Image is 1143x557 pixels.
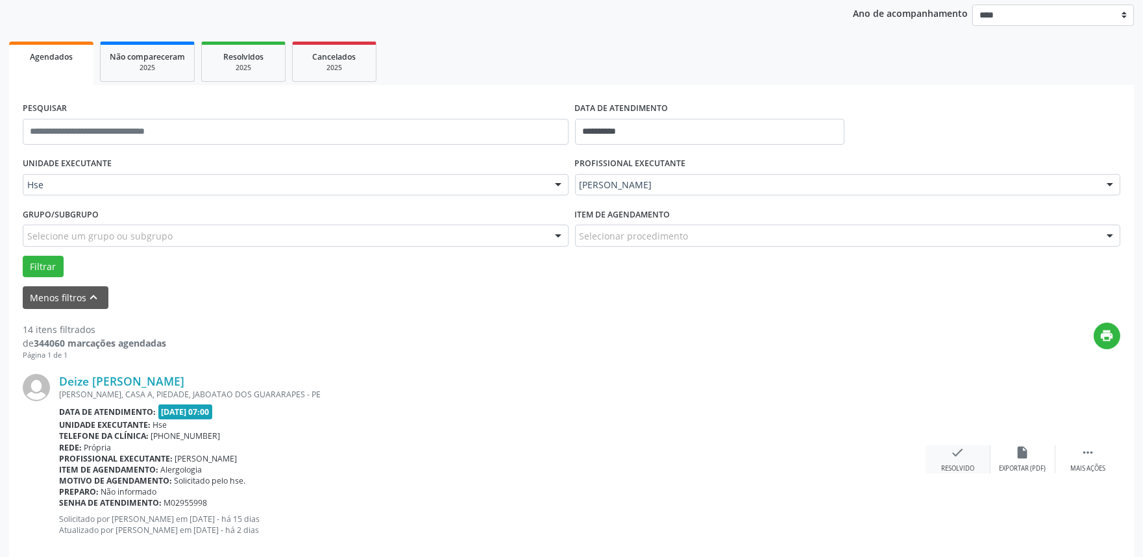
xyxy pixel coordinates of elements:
[110,51,185,62] span: Não compareceram
[27,179,542,192] span: Hse
[853,5,968,21] p: Ano de acompanhamento
[59,514,926,536] p: Solicitado por [PERSON_NAME] em [DATE] - há 15 dias Atualizado por [PERSON_NAME] em [DATE] - há 2...
[34,337,166,349] strong: 344060 marcações agendadas
[23,374,50,401] img: img
[23,99,67,119] label: PESQUISAR
[23,350,166,361] div: Página 1 de 1
[59,475,172,486] b: Motivo de agendamento:
[151,430,221,441] span: [PHONE_NUMBER]
[211,63,276,73] div: 2025
[575,204,670,225] label: Item de agendamento
[941,464,974,473] div: Resolvido
[87,290,101,304] i: keyboard_arrow_up
[59,374,184,388] a: Deize [PERSON_NAME]
[59,453,173,464] b: Profissional executante:
[302,63,367,73] div: 2025
[175,453,238,464] span: [PERSON_NAME]
[1094,323,1120,349] button: print
[175,475,246,486] span: Solicitado pelo hse.
[101,486,157,497] span: Não informado
[84,442,112,453] span: Própria
[575,154,686,174] label: PROFISSIONAL EXECUTANTE
[161,464,203,475] span: Alergologia
[59,430,149,441] b: Telefone da clínica:
[1070,464,1105,473] div: Mais ações
[110,63,185,73] div: 2025
[59,497,162,508] b: Senha de atendimento:
[164,497,208,508] span: M02955998
[30,51,73,62] span: Agendados
[23,204,99,225] label: Grupo/Subgrupo
[59,442,82,453] b: Rede:
[59,419,151,430] b: Unidade executante:
[59,389,926,400] div: [PERSON_NAME], CASA A, PIEDADE, JABOATAO DOS GUARARAPES - PE
[313,51,356,62] span: Cancelados
[580,229,689,243] span: Selecionar procedimento
[23,154,112,174] label: UNIDADE EXECUTANTE
[223,51,264,62] span: Resolvidos
[23,286,108,309] button: Menos filtroskeyboard_arrow_up
[153,419,167,430] span: Hse
[580,179,1094,192] span: [PERSON_NAME]
[1081,445,1095,460] i: 
[575,99,669,119] label: DATA DE ATENDIMENTO
[59,464,158,475] b: Item de agendamento:
[27,229,173,243] span: Selecione um grupo ou subgrupo
[59,406,156,417] b: Data de atendimento:
[158,404,213,419] span: [DATE] 07:00
[1000,464,1046,473] div: Exportar (PDF)
[951,445,965,460] i: check
[1100,328,1114,343] i: print
[23,256,64,278] button: Filtrar
[23,336,166,350] div: de
[23,323,166,336] div: 14 itens filtrados
[59,486,99,497] b: Preparo:
[1016,445,1030,460] i: insert_drive_file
